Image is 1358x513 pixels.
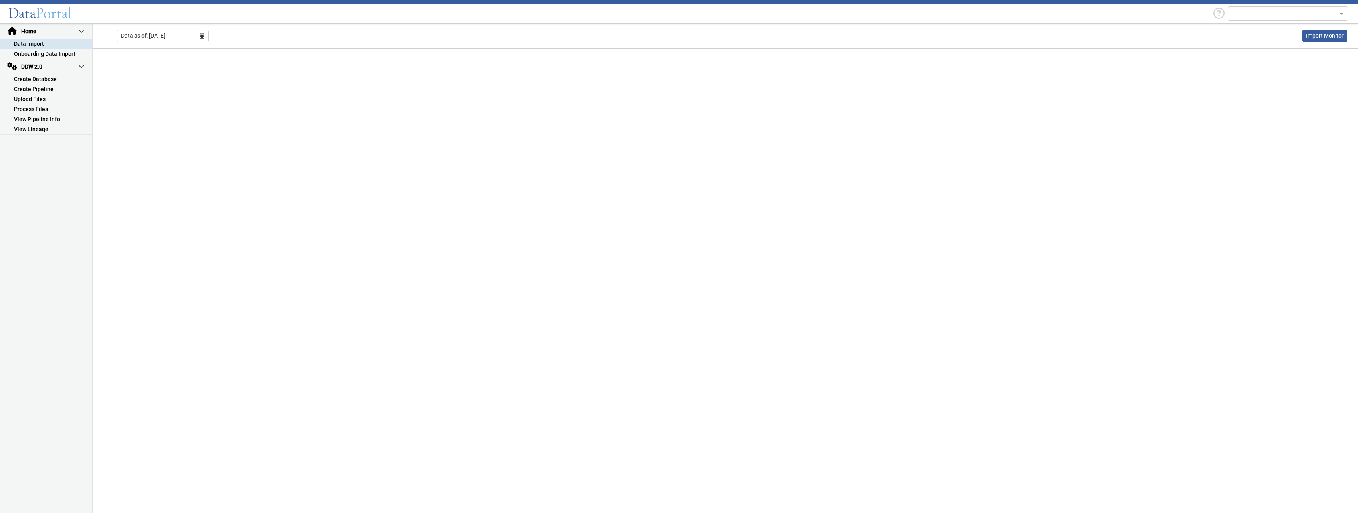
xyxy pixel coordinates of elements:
[121,32,165,40] span: Data as of: [DATE]
[36,5,71,22] span: Portal
[20,63,78,71] span: DDW 2.0
[1210,6,1228,22] div: Help
[20,27,78,36] span: Home
[1302,30,1347,42] a: This is available for Darling Employees only
[8,5,36,22] span: Data
[1228,6,1348,21] ng-select: null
